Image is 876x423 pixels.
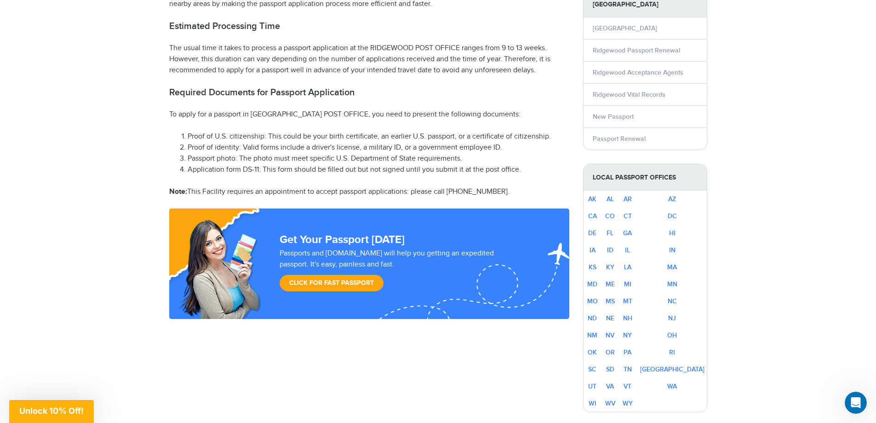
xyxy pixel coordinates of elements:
div: Unlock 10% Off! [9,400,94,423]
strong: Local Passport Offices [584,164,707,191]
a: NC [668,297,677,305]
a: IA [590,246,595,254]
a: FL [607,229,613,237]
a: CA [588,212,597,220]
a: OK [588,348,597,356]
span: Unlock 10% Off! [19,406,84,416]
a: MS [606,297,615,305]
p: The usual time it takes to process a passport application at the RIDGEWOOD POST OFFICE ranges fro... [169,43,569,76]
a: MD [587,280,597,288]
a: IL [625,246,630,254]
a: ME [606,280,615,288]
a: CO [605,212,615,220]
a: AK [588,195,596,203]
a: AL [607,195,614,203]
a: SC [588,365,596,373]
a: [GEOGRAPHIC_DATA] [640,365,704,373]
a: UT [588,382,596,390]
a: VT [624,382,631,390]
a: Ridgewood Vital Records [593,91,665,99]
a: NE [606,314,614,322]
a: KY [606,263,614,271]
a: Ridgewood Passport Renewal [593,46,680,54]
a: DC [668,212,677,220]
li: Application form DS-11: This form should be filled out but not signed until you submit it at the ... [188,164,569,175]
a: NV [606,331,614,339]
a: Ridgewood Acceptance Agents [593,69,683,76]
a: HI [669,229,676,237]
a: SD [606,365,614,373]
div: Passports and [DOMAIN_NAME] will help you getting an expedited passport. It's easy, painless and ... [276,248,527,296]
a: AZ [668,195,676,203]
a: WI [589,400,596,407]
a: IN [669,246,676,254]
a: [GEOGRAPHIC_DATA] [593,24,657,32]
a: PA [624,348,631,356]
a: NH [623,314,632,322]
strong: Get Your Passport [DATE] [280,233,405,246]
a: DE [588,229,596,237]
a: WA [667,382,677,390]
a: NM [587,331,597,339]
a: MN [667,280,677,288]
a: New Passport [593,113,634,121]
iframe: Intercom live chat [845,392,867,414]
li: Proof of identity: Valid forms include a driver's license, a military ID, or a government employe... [188,142,569,153]
a: NJ [668,314,676,322]
a: KS [589,263,596,271]
a: ID [607,246,613,254]
a: OR [606,348,615,356]
h2: Estimated Processing Time [169,21,569,32]
a: TN [624,365,632,373]
p: This Facility requires an appointment to accept passport applications: please call [PHONE_NUMBER]. [169,186,569,197]
a: WY [623,400,633,407]
a: AR [624,195,632,203]
a: MI [624,280,631,288]
a: GA [623,229,632,237]
a: OH [667,331,677,339]
a: LA [624,263,631,271]
a: ND [588,314,597,322]
a: CT [624,212,632,220]
h2: Required Documents for Passport Application [169,87,569,98]
a: MO [587,297,598,305]
strong: Note: [169,187,187,196]
p: To apply for a passport in [GEOGRAPHIC_DATA] POST OFFICE, you need to present the following docum... [169,109,569,120]
a: RI [669,348,675,356]
a: MA [667,263,677,271]
li: Passport photo: The photo must meet specific U.S. Department of State requirements. [188,153,569,164]
a: Passport Renewal [593,135,646,143]
a: MT [623,297,632,305]
a: Click for Fast Passport [280,275,384,291]
li: Proof of U.S. citizenship: This could be your birth certificate, an earlier U.S. passport, or a c... [188,131,569,142]
a: NY [623,331,632,339]
a: VA [606,382,614,390]
a: WV [605,400,615,407]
